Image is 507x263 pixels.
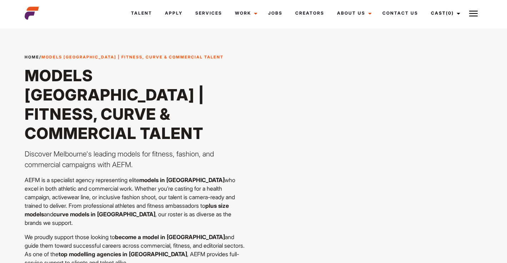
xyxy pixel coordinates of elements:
strong: top modelling agencies in [GEOGRAPHIC_DATA] [59,251,187,258]
strong: Models [GEOGRAPHIC_DATA] | Fitness, Curve & Commercial Talent [41,55,224,60]
a: About Us [331,4,376,23]
span: (0) [446,10,454,16]
a: Apply [159,4,189,23]
strong: become a model in [GEOGRAPHIC_DATA] [115,233,225,241]
a: Contact Us [376,4,425,23]
a: Cast(0) [425,4,465,23]
span: / [25,54,224,60]
h1: Models [GEOGRAPHIC_DATA] | Fitness, Curve & Commercial Talent [25,66,249,143]
img: cropped-aefm-brand-fav-22-square.png [25,6,39,20]
a: Home [25,55,39,60]
a: Talent [125,4,159,23]
strong: plus size models [25,202,229,218]
a: Creators [289,4,331,23]
p: Discover Melbourne's leading models for fitness, fashion, and commercial campaigns with AEFM. [25,149,249,170]
strong: models in [GEOGRAPHIC_DATA] [139,176,225,184]
a: Jobs [262,4,289,23]
img: Burger icon [469,9,478,18]
strong: curve models in [GEOGRAPHIC_DATA] [53,211,155,218]
a: Services [189,4,229,23]
a: Work [229,4,262,23]
p: AEFM is a specialist agency representing elite who excel in both athletic and commercial work. Wh... [25,176,249,227]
